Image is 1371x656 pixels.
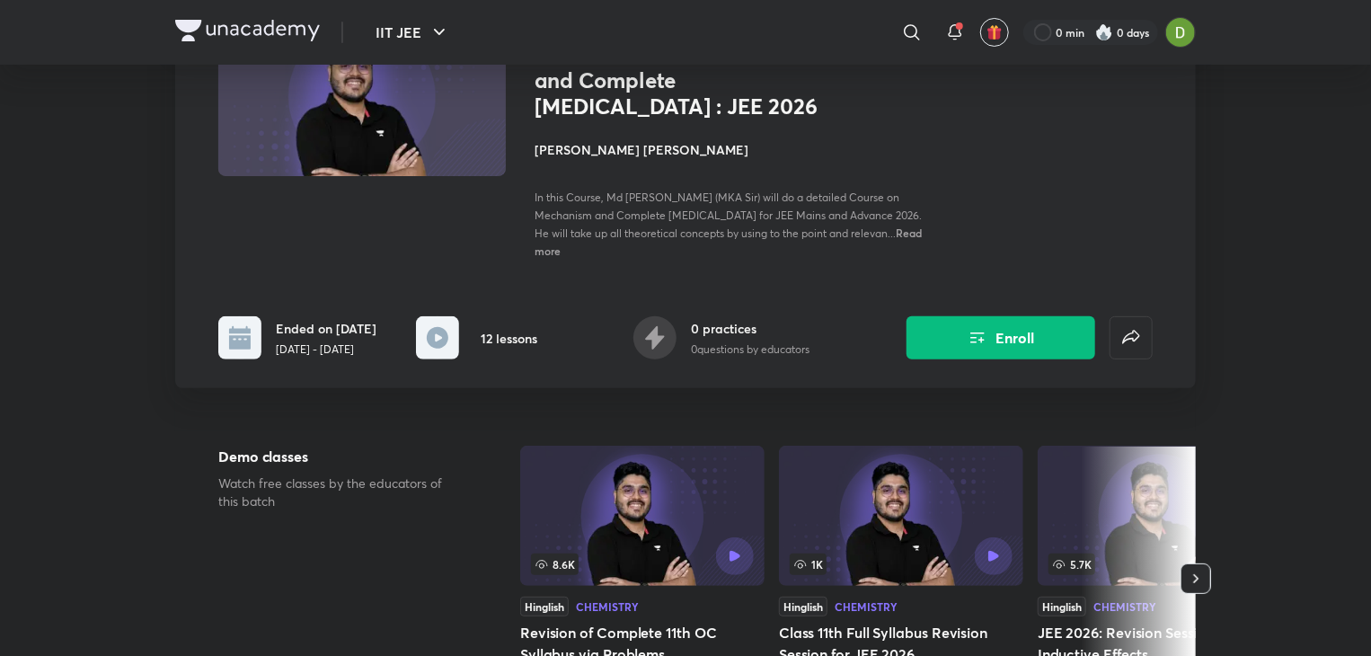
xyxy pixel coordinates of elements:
h6: 12 lessons [481,329,537,348]
div: Hinglish [1038,597,1086,616]
img: Divyani Bhatkar [1165,17,1196,48]
img: Thumbnail [216,13,509,178]
div: Chemistry [835,601,898,612]
h6: 0 practices [691,319,809,338]
p: 0 questions by educators [691,341,809,358]
span: 8.6K [531,554,579,575]
div: Chemistry [576,601,639,612]
span: 1K [790,554,827,575]
img: Company Logo [175,20,320,41]
img: avatar [986,24,1003,40]
h5: Demo classes [218,446,463,467]
p: [DATE] - [DATE] [276,341,376,358]
span: In this Course, Md [PERSON_NAME] (MKA Sir) will do a detailed Course on Mechanism and Complete [M... [535,191,922,240]
h6: Ended on [DATE] [276,319,376,338]
button: false [1110,316,1153,359]
button: Enroll [907,316,1095,359]
a: Company Logo [175,20,320,46]
h1: Detailed Course on Mecha and Complete [MEDICAL_DATA] : JEE 2026 [535,41,828,119]
button: avatar [980,18,1009,47]
p: Watch free classes by the educators of this batch [218,474,463,510]
div: Hinglish [779,597,827,616]
button: IIT JEE [365,14,461,50]
span: 5.7K [1048,554,1095,575]
h4: [PERSON_NAME] [PERSON_NAME] [535,140,937,159]
img: streak [1095,23,1113,41]
div: Hinglish [520,597,569,616]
